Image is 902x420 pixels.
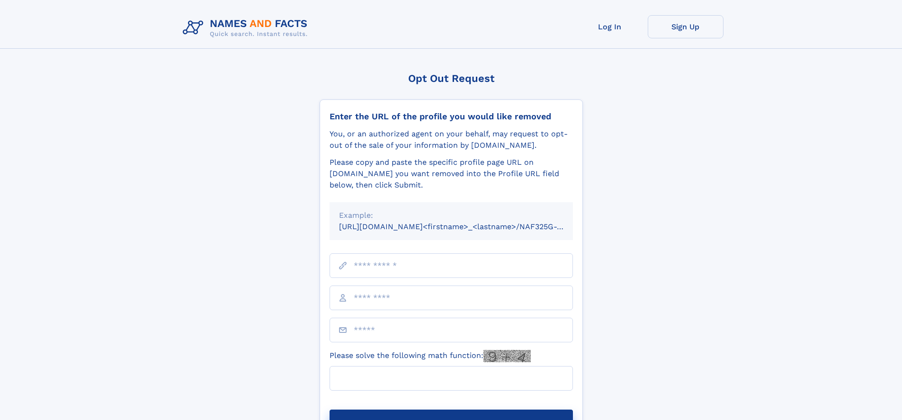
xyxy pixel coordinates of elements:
[648,15,723,38] a: Sign Up
[179,15,315,41] img: Logo Names and Facts
[339,222,591,231] small: [URL][DOMAIN_NAME]<firstname>_<lastname>/NAF325G-xxxxxxxx
[330,111,573,122] div: Enter the URL of the profile you would like removed
[330,350,531,362] label: Please solve the following math function:
[572,15,648,38] a: Log In
[330,157,573,191] div: Please copy and paste the specific profile page URL on [DOMAIN_NAME] you want removed into the Pr...
[330,128,573,151] div: You, or an authorized agent on your behalf, may request to opt-out of the sale of your informatio...
[339,210,563,221] div: Example:
[320,72,583,84] div: Opt Out Request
